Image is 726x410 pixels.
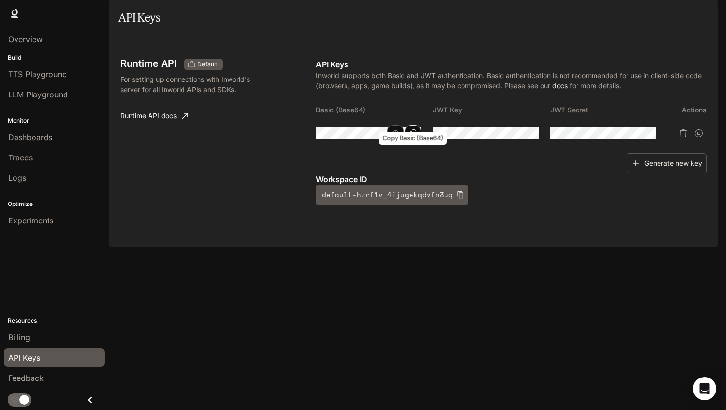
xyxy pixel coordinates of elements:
button: default-hzrf1v_4ijugekqdvfn3uq [316,185,468,205]
th: Basic (Base64) [316,98,433,122]
a: docs [552,81,568,90]
p: Inworld supports both Basic and JWT authentication. Basic authentication is not recommended for u... [316,70,707,91]
div: Copy Basic (Base64) [379,132,447,145]
p: Workspace ID [316,173,707,185]
p: For setting up connections with Inworld's server for all Inworld APIs and SDKs. [120,74,261,95]
button: Suspend API key [691,126,707,141]
div: Open Intercom Messenger [693,377,716,400]
th: Actions [667,98,707,122]
p: API Keys [316,59,707,70]
h1: API Keys [118,8,160,27]
th: JWT Secret [550,98,668,122]
button: Generate new key [627,153,707,174]
a: Runtime API docs [116,106,192,126]
th: JWT Key [433,98,550,122]
div: These keys will apply to your current workspace only [184,59,223,70]
span: Default [194,60,221,69]
h3: Runtime API [120,59,177,68]
button: Copy Basic (Base64) [405,125,421,142]
button: Delete API key [676,126,691,141]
